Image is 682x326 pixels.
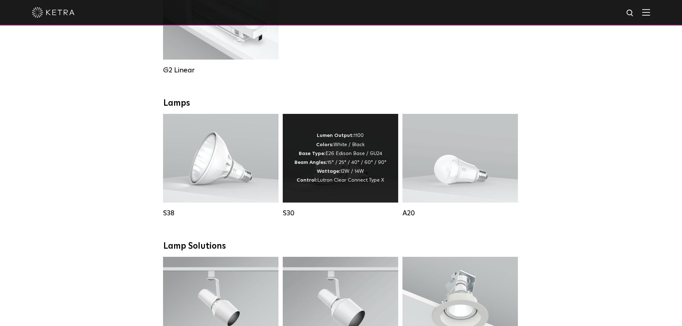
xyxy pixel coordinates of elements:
img: search icon [626,9,635,18]
strong: Lumen Output: [317,133,354,138]
div: Lamp Solutions [163,241,519,252]
strong: Base Type: [299,151,325,156]
span: Lutron Clear Connect Type X [317,178,384,183]
strong: Wattage: [317,169,340,174]
strong: Control: [297,178,317,183]
div: S30 [283,209,398,217]
img: ketra-logo-2019-white [32,7,75,18]
img: Hamburger%20Nav.svg [642,9,650,16]
a: S38 Lumen Output:1100Colors:White / BlackBase Type:E26 Edison Base / GU24Beam Angles:10° / 25° / ... [163,114,278,217]
div: G2 Linear [163,66,278,74]
a: A20 Lumen Output:600 / 800Colors:White / BlackBase Type:E26 Edison Base / GU24Beam Angles:Omni-Di... [402,114,518,217]
div: 1100 White / Black E26 Edison Base / GU24 15° / 25° / 40° / 60° / 90° 12W / 14W [294,131,386,185]
strong: Colors: [316,142,334,147]
div: S38 [163,209,278,217]
a: S30 Lumen Output:1100Colors:White / BlackBase Type:E26 Edison Base / GU24Beam Angles:15° / 25° / ... [283,114,398,217]
div: A20 [402,209,518,217]
div: Lamps [163,98,519,109]
strong: Beam Angles: [294,160,327,165]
